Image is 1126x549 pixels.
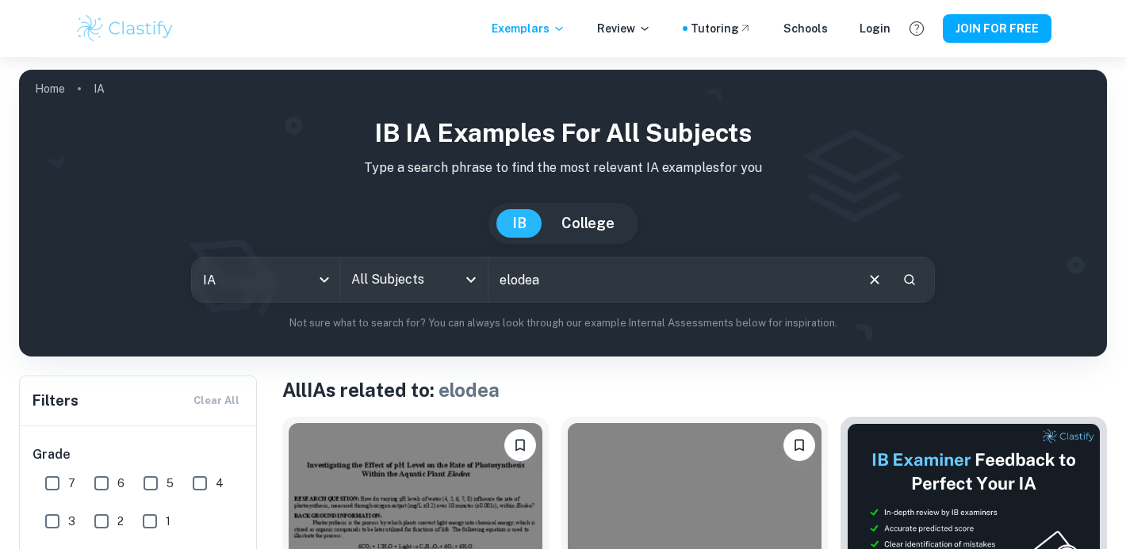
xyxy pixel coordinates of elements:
[35,78,65,100] a: Home
[192,257,339,302] div: IA
[19,70,1107,356] img: profile cover
[492,20,565,37] p: Exemplars
[33,445,245,464] h6: Grade
[167,475,174,492] span: 5
[117,475,124,492] span: 6
[597,20,651,37] p: Review
[32,315,1094,331] p: Not sure what to search for? You can always look through our example Internal Assessments below f...
[896,266,923,293] button: Search
[496,209,542,238] button: IB
[282,376,1107,404] h1: All IAs related to:
[460,269,482,291] button: Open
[691,20,752,37] a: Tutoring
[32,158,1094,177] p: Type a search phrase to find the most relevant IA examples for you
[546,209,630,238] button: College
[166,513,170,530] span: 1
[488,257,853,302] input: E.g. player arrangements, enthalpy of combustion, analysis of a big city...
[68,475,75,492] span: 7
[439,379,500,401] span: elodea
[860,20,890,37] a: Login
[117,513,124,530] span: 2
[903,15,930,42] button: Help and Feedback
[860,265,890,295] button: Clear
[68,513,75,530] span: 3
[943,14,1051,43] button: JOIN FOR FREE
[32,114,1094,152] h1: IB IA examples for all subjects
[94,80,105,97] p: IA
[33,390,79,412] h6: Filters
[783,429,815,461] button: Please log in to bookmark exemplars
[783,20,828,37] a: Schools
[75,13,175,44] img: Clastify logo
[216,475,224,492] span: 4
[504,429,536,461] button: Please log in to bookmark exemplars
